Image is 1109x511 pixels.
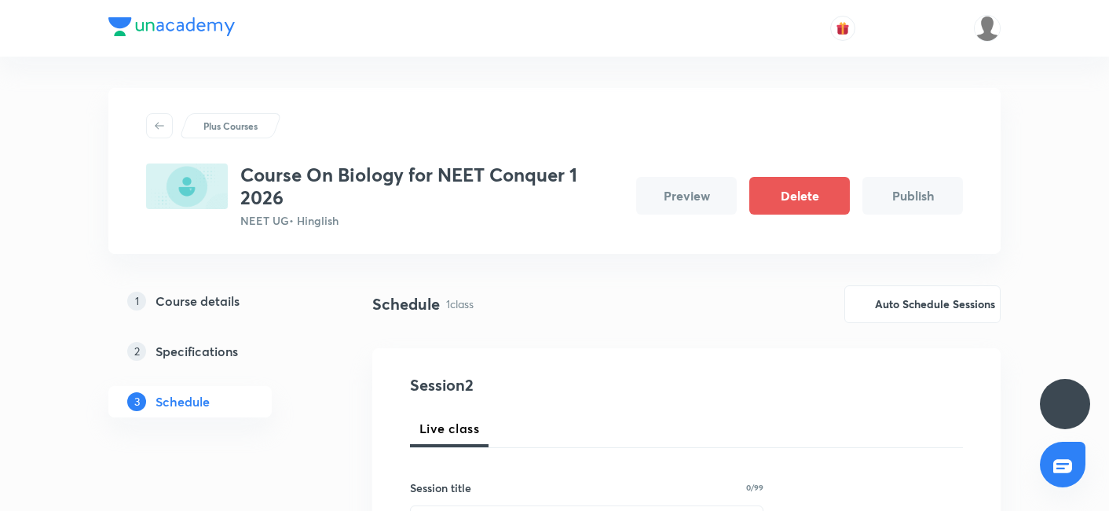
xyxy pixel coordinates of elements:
[372,292,440,316] h4: Schedule
[108,336,322,367] a: 2Specifications
[156,392,210,411] h5: Schedule
[446,296,474,312] p: 1 class
[746,483,763,491] p: 0/99
[108,17,235,40] a: Company Logo
[410,373,697,397] h4: Session 2
[749,177,850,215] button: Delete
[146,164,228,209] img: 63BCCDE3-208E-4D77-9002-2DB1ED0B199D_plus.png
[844,285,1001,323] button: Auto Schedule Sessions
[108,285,322,317] a: 1Course details
[156,292,240,311] h5: Course details
[240,164,624,209] h3: Course On Biology for NEET Conquer 1 2026
[127,392,146,411] p: 3
[127,342,146,361] p: 2
[862,177,963,215] button: Publish
[240,212,624,229] p: NEET UG • Hinglish
[127,292,146,311] p: 1
[1056,395,1074,414] img: ttu
[836,21,850,35] img: avatar
[636,177,737,215] button: Preview
[156,342,238,361] h5: Specifications
[974,15,1001,42] img: Astha Arya
[410,480,471,496] h6: Session title
[419,419,479,438] span: Live class
[850,295,869,314] img: google
[108,17,235,36] img: Company Logo
[203,119,258,133] p: Plus Courses
[830,16,855,41] button: avatar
